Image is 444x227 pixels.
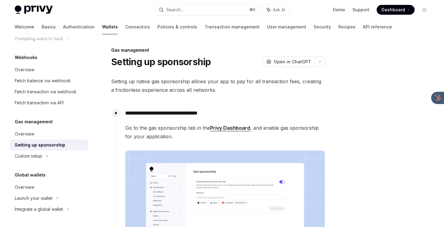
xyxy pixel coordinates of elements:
a: Basics [42,20,56,34]
a: Dashboard [377,5,415,15]
div: Search... [166,6,183,13]
a: Wallets [102,20,118,34]
span: Ask AI [273,7,285,13]
a: Setting up sponsorship [10,140,88,151]
img: light logo [15,6,53,14]
div: Integrate a global wallet [15,206,63,213]
div: Overview [15,184,34,191]
div: Fetch balance via webhook [15,77,71,84]
a: API reference [363,20,392,34]
a: Demo [333,7,345,13]
h5: Webhooks [15,54,37,61]
button: Toggle dark mode [420,5,429,15]
a: Security [314,20,331,34]
a: Transaction management [205,20,260,34]
div: Custom setup [15,152,42,160]
a: Fetch transaction via API [10,97,88,108]
a: Support [352,7,369,13]
div: Launch your wallet [15,195,52,202]
div: Setting up sponsorship [15,141,65,149]
button: Ask AI [262,4,289,15]
span: Go to the gas sponsorship tab in the , and enable gas sponsorship for your application. [125,124,325,141]
span: Open in ChatGPT [274,59,311,65]
h5: Gas management [15,118,53,125]
a: Welcome [15,20,34,34]
a: Recipes [338,20,356,34]
a: Fetch balance via webhook [10,75,88,86]
div: Overview [15,66,34,73]
a: Policies & controls [157,20,197,34]
h5: Global wallets [15,171,46,179]
a: Fetch transaction via webhook [10,86,88,97]
a: User management [267,20,306,34]
div: Fetch transaction via webhook [15,88,77,95]
span: ⌘ K [249,7,256,12]
span: Setting up native gas sponsorship allows your app to pay for all transaction fees, creating a fri... [111,77,325,94]
a: Overview [10,128,88,140]
div: Overview [15,130,34,138]
h1: Setting up sponsorship [111,56,211,67]
a: Overview [10,182,88,193]
a: Privy Dashboard [210,125,250,131]
a: Authentication [63,20,95,34]
button: Open in ChatGPT [262,57,315,67]
div: Fetch transaction via API [15,99,64,106]
a: Connectors [125,20,150,34]
div: Gas management [111,47,325,53]
button: Search...⌘K [155,4,260,15]
span: Dashboard [382,7,405,13]
a: Overview [10,64,88,75]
